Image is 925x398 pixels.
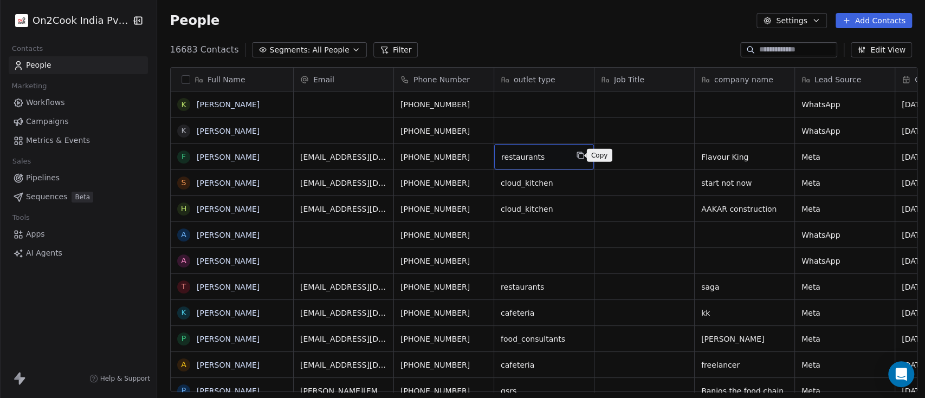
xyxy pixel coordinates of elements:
[15,14,28,27] img: on2cook%20logo-04%20copy.jpg
[400,178,487,188] span: [PHONE_NUMBER]
[501,334,587,344] span: food_consultants
[594,68,694,91] div: Job Title
[801,152,888,162] span: Meta
[300,308,387,318] span: [EMAIL_ADDRESS][DOMAIN_NAME]
[300,334,387,344] span: [EMAIL_ADDRESS][DOMAIN_NAME]
[501,308,587,318] span: cafeteria
[400,230,487,240] span: [PHONE_NUMBER]
[13,11,124,30] button: On2Cook India Pvt. Ltd.
[171,92,294,392] div: grid
[182,385,186,396] div: P
[888,361,914,387] div: Open Intercom Messenger
[400,99,487,110] span: [PHONE_NUMBER]
[197,231,260,239] a: [PERSON_NAME]
[9,169,148,187] a: Pipelines
[801,282,888,292] span: Meta
[197,127,260,135] a: [PERSON_NAME]
[514,74,555,85] span: outlet type
[8,153,36,169] span: Sales
[501,152,567,162] span: restaurants
[701,386,788,396] span: Banjos the food chain
[300,386,387,396] span: [PERSON_NAME][EMAIL_ADDRESS][PERSON_NAME][DOMAIN_NAME]
[701,282,788,292] span: saga
[400,282,487,292] span: [PHONE_NUMBER]
[851,42,912,57] button: Edit View
[836,13,912,28] button: Add Contacts
[801,99,888,110] span: WhatsApp
[591,151,608,160] p: Copy
[197,205,260,213] a: [PERSON_NAME]
[182,151,186,162] div: F
[400,152,487,162] span: [PHONE_NUMBER]
[801,178,888,188] span: Meta
[400,204,487,214] span: [PHONE_NUMBER]
[181,359,186,370] div: A
[801,386,888,396] span: Meta
[394,68,494,91] div: Phone Number
[400,256,487,266] span: [PHONE_NUMBER]
[801,230,888,240] span: WhatsApp
[26,116,68,127] span: Campaigns
[26,60,51,71] span: People
[197,283,260,291] a: [PERSON_NAME]
[197,257,260,265] a: [PERSON_NAME]
[9,132,148,149] a: Metrics & Events
[181,177,186,188] div: S
[182,281,186,292] div: T
[7,78,51,94] span: Marketing
[89,374,150,383] a: Help & Support
[300,204,387,214] span: [EMAIL_ADDRESS][DOMAIN_NAME]
[313,74,334,85] span: Email
[181,307,186,318] div: K
[197,153,260,161] a: [PERSON_NAME]
[294,68,393,91] div: Email
[795,68,895,91] div: Lead Source
[9,56,148,74] a: People
[7,41,48,57] span: Contacts
[300,178,387,188] span: [EMAIL_ADDRESS][DOMAIN_NAME]
[208,74,245,85] span: Full Name
[197,100,260,109] a: [PERSON_NAME]
[300,360,387,370] span: [EMAIL_ADDRESS][DOMAIN_NAME]
[400,126,487,136] span: [PHONE_NUMBER]
[197,387,260,395] a: [PERSON_NAME]
[181,99,186,110] div: K
[197,309,260,317] a: [PERSON_NAME]
[100,374,150,383] span: Help & Support
[701,152,788,162] span: Flavour King
[614,74,644,85] span: Job Title
[197,335,260,343] a: [PERSON_NAME]
[9,94,148,112] a: Workflows
[181,229,186,240] div: A
[26,97,65,108] span: Workflows
[171,68,293,91] div: Full Name
[181,125,186,136] div: K
[400,334,487,344] span: [PHONE_NUMBER]
[33,14,128,28] span: On2Cook India Pvt. Ltd.
[801,126,888,136] span: WhatsApp
[197,361,260,369] a: [PERSON_NAME]
[413,74,470,85] span: Phone Number
[501,282,587,292] span: restaurants
[814,74,861,85] span: Lead Source
[701,308,788,318] span: kk
[695,68,794,91] div: company name
[701,204,788,214] span: AAKAR construction
[300,282,387,292] span: [EMAIL_ADDRESS][DOMAIN_NAME]
[801,308,888,318] span: Meta
[400,386,487,396] span: [PHONE_NUMBER]
[181,203,187,214] div: H
[9,244,148,262] a: AI Agents
[8,210,34,226] span: Tools
[182,333,186,344] div: P
[701,178,788,188] span: start not now
[801,256,888,266] span: WhatsApp
[26,229,45,240] span: Apps
[801,334,888,344] span: Meta
[26,172,60,184] span: Pipelines
[269,44,310,56] span: Segments:
[501,386,587,396] span: qsrs
[501,178,587,188] span: cloud_kitchen
[801,204,888,214] span: Meta
[26,191,67,203] span: Sequences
